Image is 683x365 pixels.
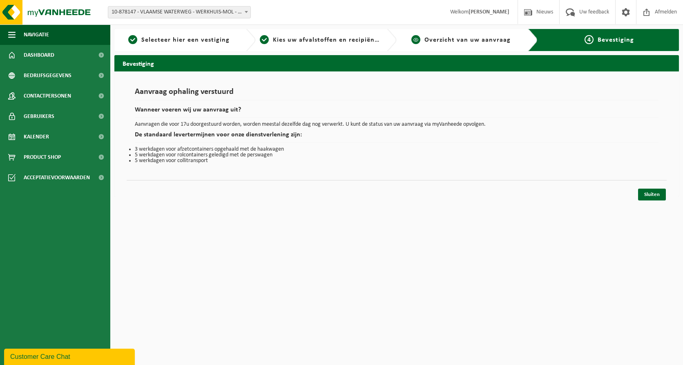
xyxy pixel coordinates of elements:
[108,7,250,18] span: 10-878147 - VLAAMSE WATERWEG - WERKHUIS-MOL - MOL
[118,35,239,45] a: 1Selecteer hier een vestiging
[24,45,54,65] span: Dashboard
[273,37,385,43] span: Kies uw afvalstoffen en recipiënten
[24,127,49,147] span: Kalender
[135,147,658,152] li: 3 werkdagen voor afzetcontainers opgehaald met de haakwagen
[24,86,71,106] span: Contactpersonen
[135,152,658,158] li: 5 werkdagen voor rolcontainers geledigd met de perswagen
[135,158,658,164] li: 5 werkdagen voor collitransport
[4,347,136,365] iframe: chat widget
[424,37,511,43] span: Overzicht van uw aanvraag
[24,167,90,188] span: Acceptatievoorwaarden
[638,189,666,200] a: Sluiten
[128,35,137,44] span: 1
[585,35,594,44] span: 4
[24,65,71,86] span: Bedrijfsgegevens
[411,35,420,44] span: 3
[24,24,49,45] span: Navigatie
[135,88,658,100] h1: Aanvraag ophaling verstuurd
[108,6,251,18] span: 10-878147 - VLAAMSE WATERWEG - WERKHUIS-MOL - MOL
[469,9,509,15] strong: [PERSON_NAME]
[141,37,230,43] span: Selecteer hier een vestiging
[598,37,634,43] span: Bevestiging
[24,106,54,127] span: Gebruikers
[114,55,679,71] h2: Bevestiging
[135,131,658,142] h2: De standaard levertermijnen voor onze dienstverlening zijn:
[24,147,61,167] span: Product Shop
[260,35,269,44] span: 2
[135,107,658,118] h2: Wanneer voeren wij uw aanvraag uit?
[260,35,381,45] a: 2Kies uw afvalstoffen en recipiënten
[401,35,522,45] a: 3Overzicht van uw aanvraag
[135,122,658,127] p: Aanvragen die voor 17u doorgestuurd worden, worden meestal dezelfde dag nog verwerkt. U kunt de s...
